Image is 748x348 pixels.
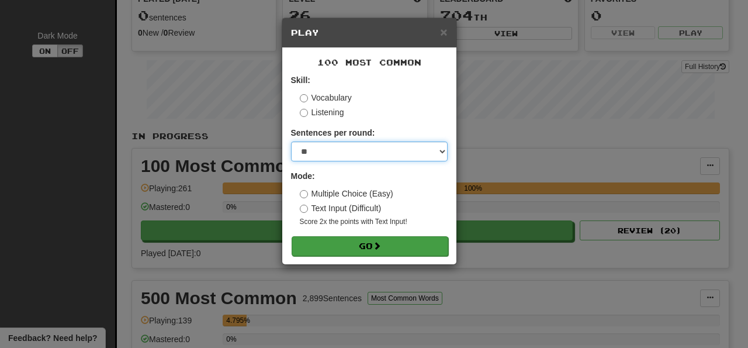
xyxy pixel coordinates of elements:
button: Close [440,26,447,38]
label: Vocabulary [300,92,352,104]
input: Multiple Choice (Easy) [300,190,308,198]
label: Multiple Choice (Easy) [300,188,393,199]
input: Text Input (Difficult) [300,205,308,213]
label: Sentences per round: [291,127,375,139]
h5: Play [291,27,448,39]
span: × [440,25,447,39]
button: Go [292,236,448,256]
input: Listening [300,109,308,117]
label: Text Input (Difficult) [300,202,382,214]
span: 100 Most Common [317,57,421,67]
strong: Skill: [291,75,310,85]
strong: Mode: [291,171,315,181]
label: Listening [300,106,344,118]
input: Vocabulary [300,94,308,102]
small: Score 2x the points with Text Input ! [300,217,448,227]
